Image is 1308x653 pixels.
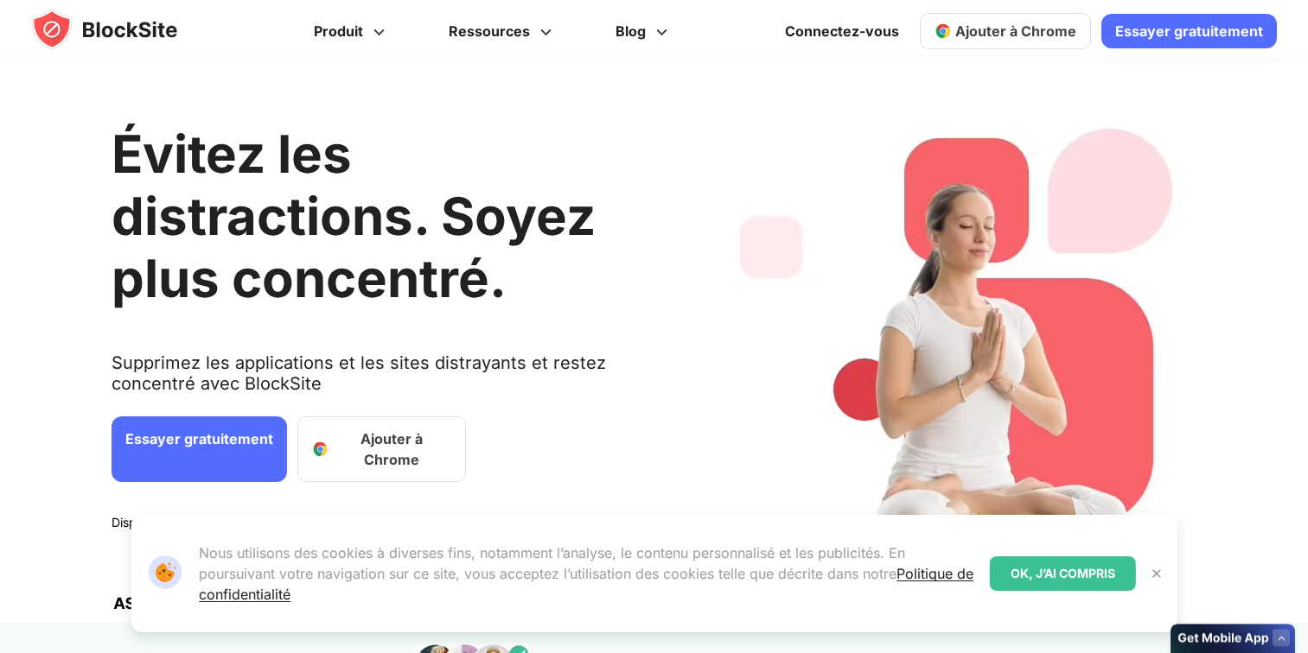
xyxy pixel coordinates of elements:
a: Essayer gratuitement [112,416,287,482]
h1: Évitez les distractions. Soyez plus concentré. [112,123,663,309]
a: Politique de confidentialité [199,565,973,603]
a: Ajouter à Chrome [297,416,466,482]
img: Fermer [1150,567,1164,580]
text: Supprimez les applications et les sites distrayants et restez concentré avec BlockSite [112,352,663,408]
button: Fermer [1145,562,1168,585]
a: Connectez-vous [775,10,909,52]
font: Blog [616,22,646,40]
p: Nous utilisons des cookies à diverses fins, notamment l’analyse, le contenu personnalisé et les p... [199,542,975,605]
font: Produit [314,22,363,40]
span: Ajouter à Chrome [955,22,1076,40]
span: Ajouter à Chrome [332,428,450,470]
a: Ajouter à Chrome [920,13,1091,49]
img: blocksite-icon.5d769676.svg [31,9,211,50]
a: Essayer gratuitement [1101,14,1277,48]
div: OK, J’AI COMPRIS [990,556,1136,591]
font: Ressources [449,22,530,40]
img: chrome-icon.svg [935,22,952,40]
